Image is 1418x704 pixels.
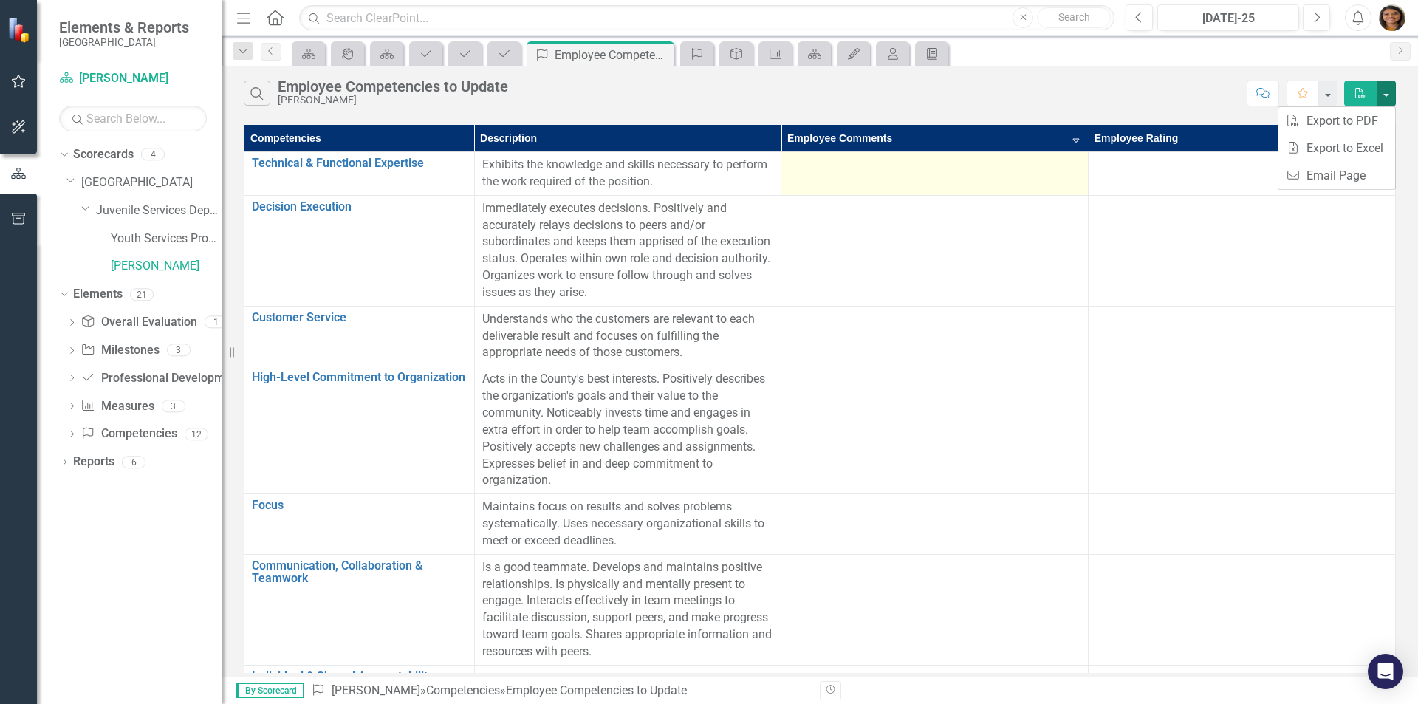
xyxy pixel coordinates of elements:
td: Double-Click to Edit [781,554,1089,665]
div: 3 [167,344,191,357]
a: Focus [252,499,467,512]
p: Acts in the County's best interests. Positively describes the organization's goals and their valu... [482,371,774,489]
td: Double-Click to Edit [1089,306,1396,366]
div: 21 [130,288,154,301]
a: [GEOGRAPHIC_DATA] [81,174,222,191]
div: 12 [185,428,208,440]
a: Export to PDF [1278,107,1395,134]
a: Scorecards [73,146,134,163]
a: Communication, Collaboration & Teamwork [252,559,467,585]
a: Reports [73,454,114,471]
p: Is a good teammate. Develops and maintains positive relationships. Is physically and mentally pre... [482,559,774,660]
a: Professional Development [81,370,241,387]
td: Double-Click to Edit Right Click for Context Menu [244,494,475,555]
a: Export to Excel [1278,134,1395,162]
a: Measures [81,398,154,415]
td: Double-Click to Edit [781,366,1089,494]
td: Double-Click to Edit [781,306,1089,366]
a: Youth Services Program [111,230,222,247]
a: Technical & Functional Expertise [252,157,467,170]
input: Search ClearPoint... [299,5,1114,31]
a: Juvenile Services Department [96,202,222,219]
a: Competencies [426,683,500,697]
td: Double-Click to Edit Right Click for Context Menu [244,366,475,494]
div: » » [311,683,809,700]
td: Double-Click to Edit [1089,366,1396,494]
div: Employee Competencies to Update [278,78,508,95]
a: Customer Service [252,311,467,324]
td: Double-Click to Edit [1089,195,1396,306]
td: Double-Click to Edit [1089,494,1396,555]
a: Decision Execution [252,200,467,213]
a: High-Level Commitment to Organization [252,371,467,384]
td: Double-Click to Edit Right Click for Context Menu [244,554,475,665]
p: Understands who the customers are relevant to each deliverable result and focuses on fulfilling t... [482,311,774,362]
a: Individual & Shared Accountability [252,670,467,683]
span: Search [1058,11,1090,23]
p: Exhibits the knowledge and skills necessary to perform the work required of the position. [482,157,774,191]
a: Email Page [1278,162,1395,189]
td: Double-Click to Edit [1089,554,1396,665]
a: [PERSON_NAME] [111,258,222,275]
a: Competencies [81,426,177,442]
p: Maintains focus on results and solves problems systematically. Uses necessary organizational skil... [482,499,774,550]
td: Double-Click to Edit Right Click for Context Menu [244,306,475,366]
small: [GEOGRAPHIC_DATA] [59,36,189,48]
div: 4 [141,148,165,161]
div: 1 [205,316,228,329]
div: [DATE]-25 [1162,10,1294,27]
a: [PERSON_NAME] [59,70,207,87]
div: 6 [122,456,145,468]
td: Double-Click to Edit [781,152,1089,196]
td: Double-Click to Edit [1089,152,1396,196]
div: 3 [162,400,185,412]
td: Double-Click to Edit [781,494,1089,555]
div: Employee Competencies to Update [555,46,671,64]
img: ClearPoint Strategy [7,16,34,43]
a: Milestones [81,342,159,359]
a: Overall Evaluation [81,314,196,331]
div: Employee Competencies to Update [506,683,687,697]
p: Immediately executes decisions. Positively and accurately relays decisions to peers and/or subord... [482,200,774,301]
div: [PERSON_NAME] [278,95,508,106]
div: Open Intercom Messenger [1368,654,1403,689]
td: Double-Click to Edit Right Click for Context Menu [244,152,475,196]
span: By Scorecard [236,683,304,698]
img: Maria Rodriguez [1379,4,1405,31]
td: Double-Click to Edit [781,195,1089,306]
button: [DATE]-25 [1157,4,1299,31]
span: Elements & Reports [59,18,189,36]
button: Search [1037,7,1111,28]
a: [PERSON_NAME] [332,683,420,697]
td: Double-Click to Edit Right Click for Context Menu [244,195,475,306]
a: Elements [73,286,123,303]
input: Search Below... [59,106,207,131]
